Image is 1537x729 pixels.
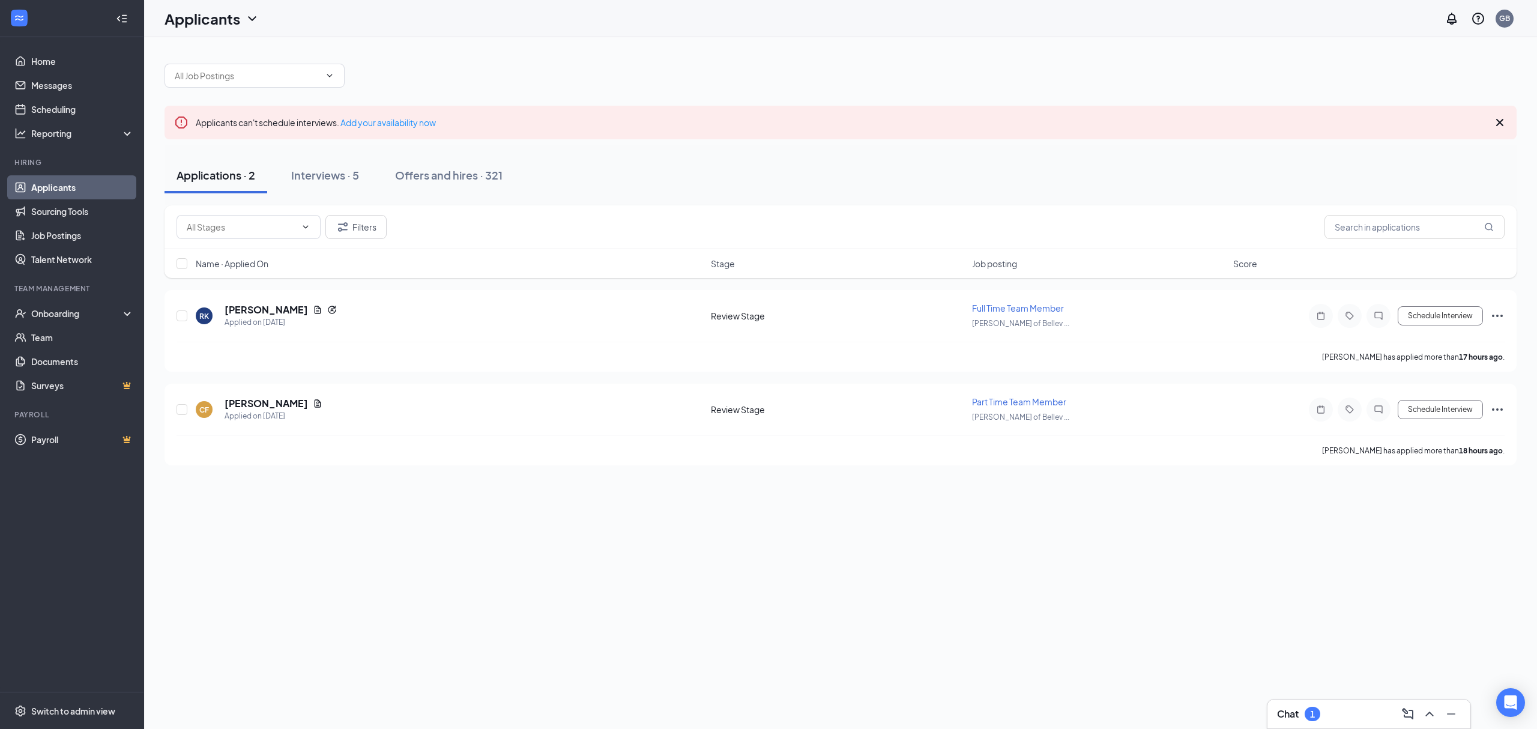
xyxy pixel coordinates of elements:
svg: Document [313,399,322,408]
p: [PERSON_NAME] has applied more than . [1322,446,1505,456]
div: Open Intercom Messenger [1496,688,1525,717]
span: [PERSON_NAME] of Bellev ... [972,413,1069,422]
svg: QuestionInfo [1471,11,1485,26]
button: Schedule Interview [1398,400,1483,419]
a: Talent Network [31,247,134,271]
svg: MagnifyingGlass [1484,222,1494,232]
svg: UserCheck [14,307,26,319]
b: 17 hours ago [1459,352,1503,361]
svg: Collapse [116,13,128,25]
a: Scheduling [31,97,134,121]
button: ComposeMessage [1398,704,1418,724]
button: Minimize [1442,704,1461,724]
h5: [PERSON_NAME] [225,303,308,316]
div: Hiring [14,157,131,168]
svg: ChevronDown [301,222,310,232]
div: 1 [1310,709,1315,719]
svg: Filter [336,220,350,234]
span: Job posting [972,258,1017,270]
svg: Ellipses [1490,309,1505,323]
span: Score [1233,258,1257,270]
div: Review Stage [711,404,965,416]
div: Applied on [DATE] [225,316,337,328]
span: [PERSON_NAME] of Bellev ... [972,319,1069,328]
h5: [PERSON_NAME] [225,397,308,410]
div: RK [199,311,209,321]
svg: ChatInactive [1371,405,1386,414]
span: Full Time Team Member [972,303,1064,313]
svg: Analysis [14,127,26,139]
span: Name · Applied On [196,258,268,270]
p: [PERSON_NAME] has applied more than . [1322,352,1505,362]
a: Sourcing Tools [31,199,134,223]
button: Schedule Interview [1398,306,1483,325]
svg: Notifications [1445,11,1459,26]
a: SurveysCrown [31,374,134,398]
a: Applicants [31,175,134,199]
div: Reporting [31,127,134,139]
svg: Error [174,115,189,130]
svg: ChevronDown [245,11,259,26]
a: Messages [31,73,134,97]
div: Payroll [14,410,131,420]
svg: Tag [1342,311,1357,321]
h3: Chat [1277,707,1299,721]
div: Applied on [DATE] [225,410,322,422]
svg: WorkstreamLogo [13,12,25,24]
a: Add your availability now [340,117,436,128]
div: Applications · 2 [177,168,255,183]
span: Part Time Team Member [972,396,1066,407]
svg: ChevronUp [1422,707,1437,721]
input: All Stages [187,220,296,234]
b: 18 hours ago [1459,446,1503,455]
svg: Note [1314,405,1328,414]
div: Switch to admin view [31,705,115,717]
svg: Document [313,305,322,315]
a: PayrollCrown [31,428,134,452]
a: Job Postings [31,223,134,247]
h1: Applicants [165,8,240,29]
div: CF [199,405,209,415]
div: Offers and hires · 321 [395,168,503,183]
span: Stage [711,258,735,270]
input: All Job Postings [175,69,320,82]
svg: ChatInactive [1371,311,1386,321]
svg: ChevronDown [325,71,334,80]
a: Home [31,49,134,73]
svg: Note [1314,311,1328,321]
button: Filter Filters [325,215,387,239]
div: GB [1499,13,1510,23]
svg: Cross [1493,115,1507,130]
input: Search in applications [1324,215,1505,239]
svg: Tag [1342,405,1357,414]
svg: Minimize [1444,707,1458,721]
a: Documents [31,349,134,374]
svg: ComposeMessage [1401,707,1415,721]
button: ChevronUp [1420,704,1439,724]
div: Team Management [14,283,131,294]
svg: Reapply [327,305,337,315]
span: Applicants can't schedule interviews. [196,117,436,128]
svg: Settings [14,705,26,717]
a: Team [31,325,134,349]
svg: Ellipses [1490,402,1505,417]
div: Interviews · 5 [291,168,359,183]
div: Review Stage [711,310,965,322]
div: Onboarding [31,307,124,319]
